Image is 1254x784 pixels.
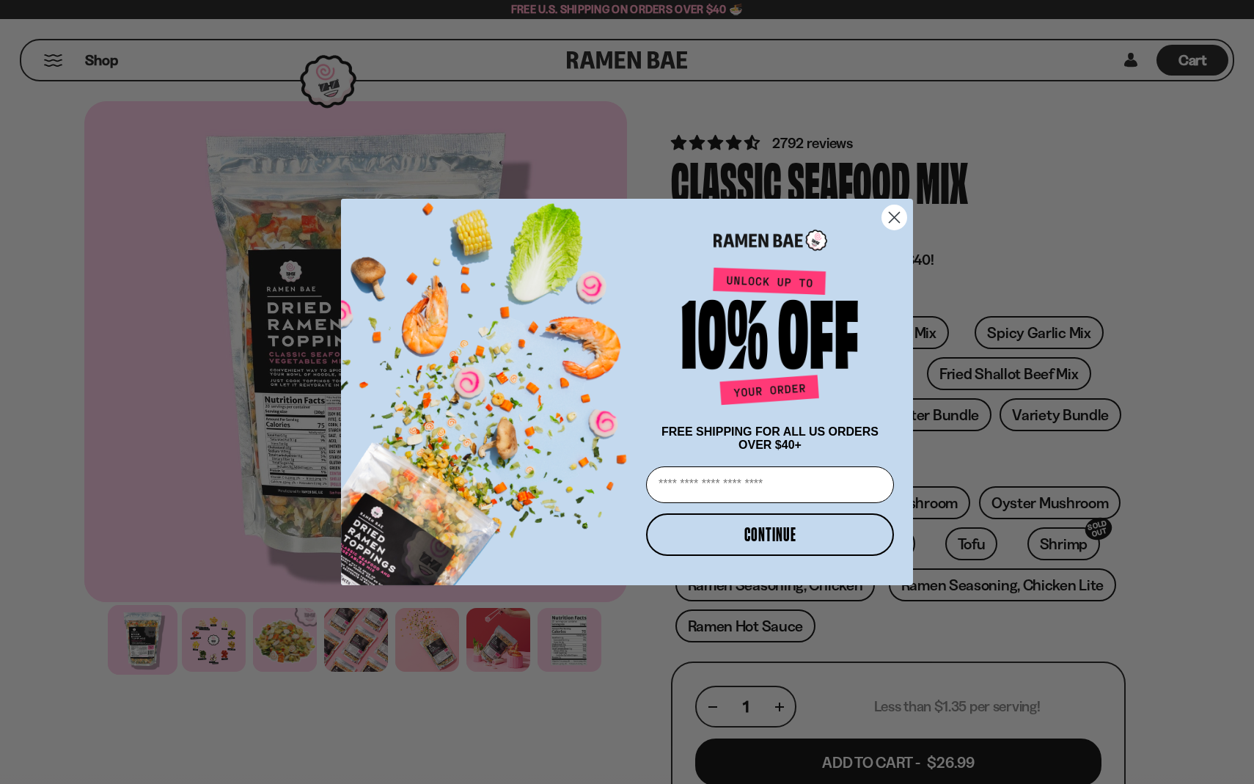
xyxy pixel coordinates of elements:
[714,228,827,252] img: Ramen Bae Logo
[646,513,894,556] button: CONTINUE
[341,186,640,585] img: ce7035ce-2e49-461c-ae4b-8ade7372f32c.png
[881,205,907,230] button: Close dialog
[678,267,862,411] img: Unlock up to 10% off
[661,425,879,451] span: FREE SHIPPING FOR ALL US ORDERS OVER $40+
